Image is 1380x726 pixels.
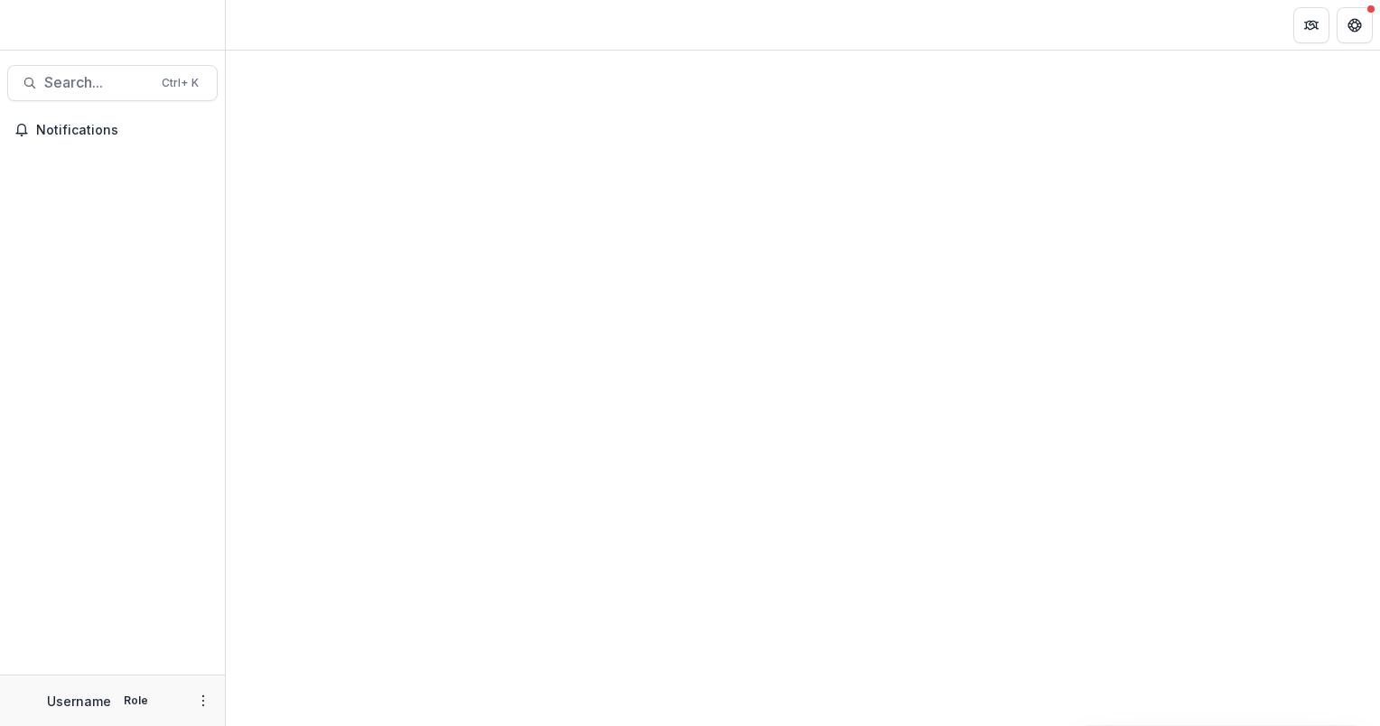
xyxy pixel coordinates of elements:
div: Ctrl + K [158,73,202,93]
p: Role [118,693,154,709]
button: Partners [1293,7,1329,43]
button: Notifications [7,116,218,144]
button: Get Help [1337,7,1373,43]
span: Notifications [36,123,210,138]
span: Search... [44,74,151,91]
p: Username [47,692,111,711]
nav: breadcrumb [233,12,310,38]
button: More [192,690,214,712]
button: Search... [7,65,218,101]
